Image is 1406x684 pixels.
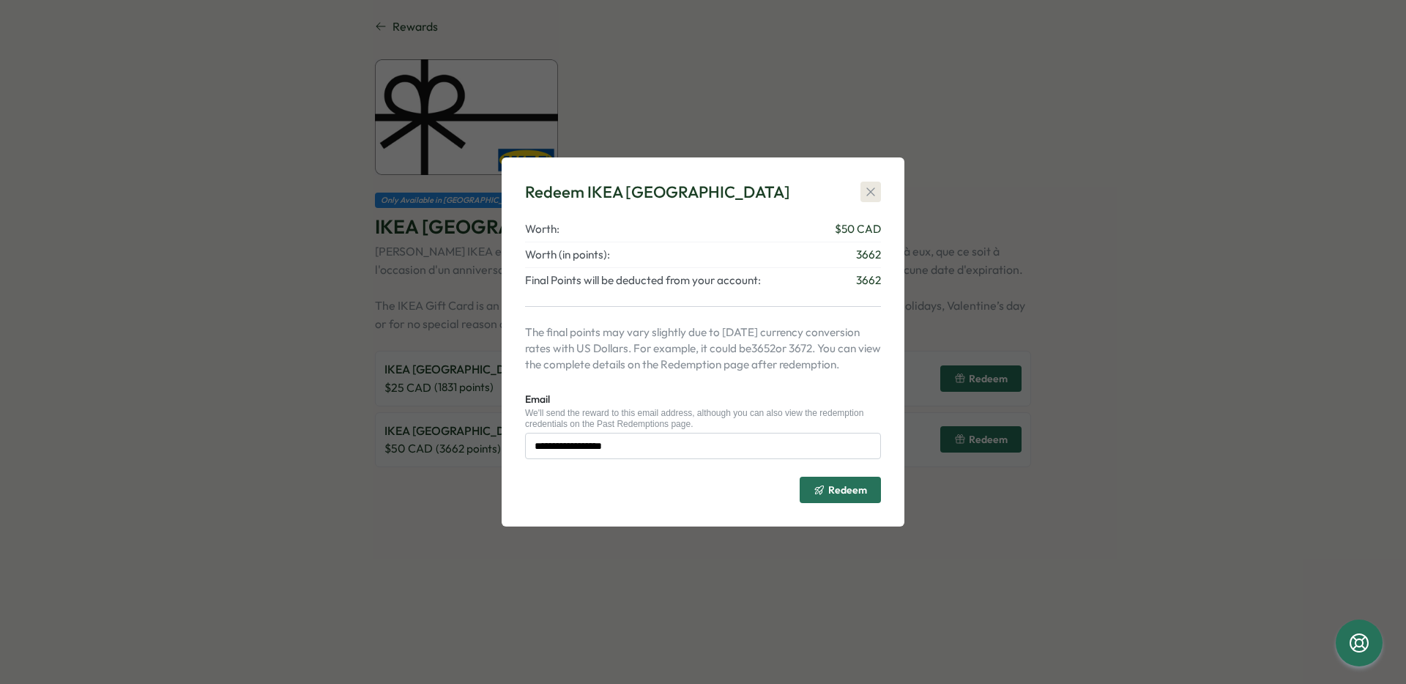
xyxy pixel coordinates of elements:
label: Email [525,392,550,408]
div: Redeem IKEA [GEOGRAPHIC_DATA] [525,181,790,204]
span: $ 50 CAD [835,221,881,237]
p: The final points may vary slightly due to [DATE] currency conversion rates with US Dollars. For e... [525,324,881,373]
span: 3662 [856,272,881,289]
span: Worth (in points): [525,247,610,263]
span: 3662 [856,247,881,263]
button: Redeem [800,477,881,503]
span: Redeem [828,485,867,495]
div: We'll send the reward to this email address, although you can also view the redemption credential... [525,408,881,429]
span: Worth: [525,221,559,237]
span: Final Points will be deducted from your account: [525,272,761,289]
